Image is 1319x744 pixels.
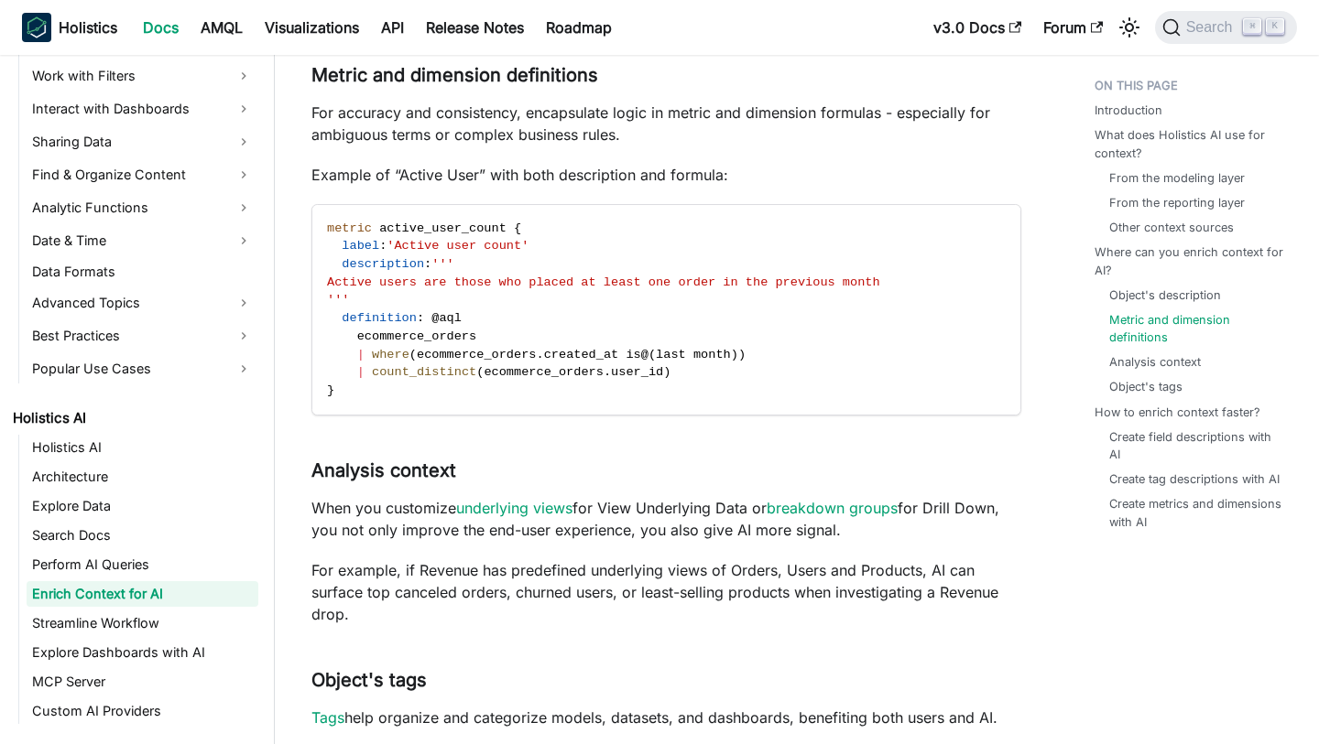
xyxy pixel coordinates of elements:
[1109,311,1282,346] a: Metric and dimension definitions
[1109,428,1282,463] a: Create field descriptions with AI
[626,348,640,361] span: is
[1095,126,1290,161] a: What does Holistics AI use for context?
[311,459,1021,482] h3: Analysis context
[27,435,258,460] a: Holistics AI
[767,499,898,517] a: breakdown groups
[379,221,507,235] span: active_user_count
[409,348,417,361] span: (
[641,348,649,361] span: @
[342,257,424,271] span: description
[27,94,258,124] a: Interact with Dashboards
[649,348,656,361] span: (
[254,13,370,42] a: Visualizations
[1109,353,1201,371] a: Analysis context
[311,559,1021,625] p: For example, if Revenue has predefined underlying views of Orders, Users and Products, AI can sur...
[132,13,190,42] a: Docs
[535,13,623,42] a: Roadmap
[27,698,258,724] a: Custom AI Providers
[1109,378,1183,395] a: Object's tags
[27,321,258,350] a: Best Practices
[27,354,258,383] a: Popular Use Cases
[415,13,535,42] a: Release Notes
[656,348,686,361] span: last
[731,348,738,361] span: )
[424,257,431,271] span: :
[311,64,1021,87] h3: Metric and dimension definitions
[22,13,117,42] a: HolisticsHolistics
[327,221,372,235] span: metric
[342,239,379,253] span: label
[1095,102,1162,119] a: Introduction
[1032,13,1114,42] a: Forum
[417,348,537,361] span: ecommerce_orders
[738,348,746,361] span: )
[431,257,453,271] span: '''
[387,239,529,253] span: 'Active user count'
[27,127,258,156] a: Sharing Data
[311,669,1021,692] h3: Object's tags
[27,552,258,577] a: Perform AI Queries
[372,365,476,379] span: count_distinct
[27,193,258,222] a: Analytic Functions
[1266,18,1284,35] kbd: K
[1109,219,1234,236] a: Other context sources
[1243,18,1261,35] kbd: ⌘
[27,610,258,636] a: Streamline Workflow
[537,348,544,361] span: .
[357,348,365,361] span: |
[27,640,258,665] a: Explore Dashboards with AI
[514,221,521,235] span: {
[1109,194,1245,211] a: From the reporting layer
[693,348,731,361] span: month
[27,61,258,91] a: Work with Filters
[1109,470,1280,488] a: Create tag descriptions with AI
[922,13,1032,42] a: v3.0 Docs
[1109,169,1245,187] a: From the modeling layer
[1109,495,1282,530] a: Create metrics and dimensions with AI
[1181,19,1244,36] span: Search
[544,348,619,361] span: created_at
[357,329,477,343] span: ecommerce_orders
[1109,286,1221,304] a: Object's description
[604,365,611,379] span: .
[1155,11,1297,44] button: Search (Command+K)
[327,293,349,307] span: '''
[27,259,258,285] a: Data Formats
[327,275,880,289] span: Active users are those who placed at least one order in the previous month
[484,365,604,379] span: ecommerce_orders
[27,493,258,519] a: Explore Data
[1095,243,1290,278] a: Where can you enrich context for AI?
[357,365,365,379] span: |
[379,239,387,253] span: :
[27,523,258,548] a: Search Docs
[327,383,334,397] span: }
[27,464,258,490] a: Architecture
[27,160,258,189] a: Find & Organize Content
[663,365,670,379] span: )
[190,13,254,42] a: AMQL
[7,405,258,431] a: Holistics AI
[27,226,258,255] a: Date & Time
[439,311,461,325] span: aql
[372,348,409,361] span: where
[611,365,663,379] span: user_id
[370,13,415,42] a: API
[417,311,439,325] span: : @
[22,13,51,42] img: Holistics
[456,499,572,517] a: underlying views
[1095,404,1260,421] a: How to enrich context faster?
[342,311,417,325] span: definition
[27,669,258,695] a: MCP Server
[27,581,258,607] a: Enrich Context for AI
[476,365,484,379] span: (
[311,708,344,727] a: Tags
[311,497,1021,541] p: When you customize for View Underlying Data or for Drill Down, you not only improve the end-user ...
[311,164,1021,186] p: Example of “Active User” with both description and formula:
[59,16,117,38] b: Holistics
[311,102,1021,146] p: For accuracy and consistency, encapsulate logic in metric and dimension formulas - especially for...
[311,706,1021,728] p: help organize and categorize models, datasets, and dashboards, benefiting both users and AI.
[1115,13,1144,42] button: Switch between dark and light mode (currently light mode)
[27,288,258,318] a: Advanced Topics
